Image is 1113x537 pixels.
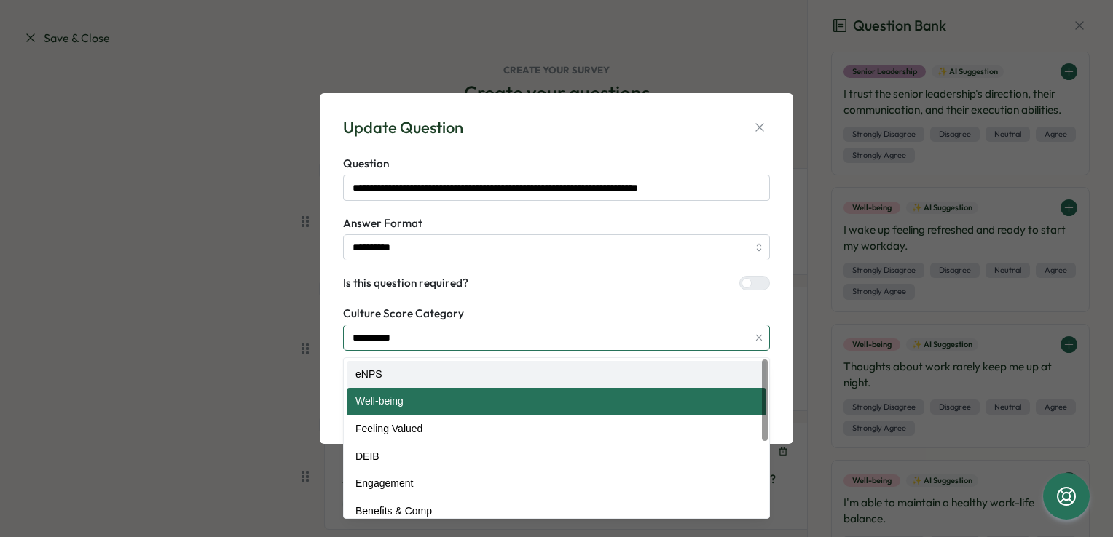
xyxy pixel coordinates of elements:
[347,415,766,443] div: Feeling Valued
[347,361,766,389] div: eNPS
[343,306,770,322] label: Culture Score Category
[347,388,766,415] div: Well-being
[343,215,770,231] label: Answer Format
[347,443,766,471] div: DEIB
[343,156,770,172] label: Question
[347,498,766,525] div: Benefits & Comp
[343,116,463,139] div: Update Question
[343,275,468,291] label: Is this question required?
[347,470,766,498] div: Engagement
